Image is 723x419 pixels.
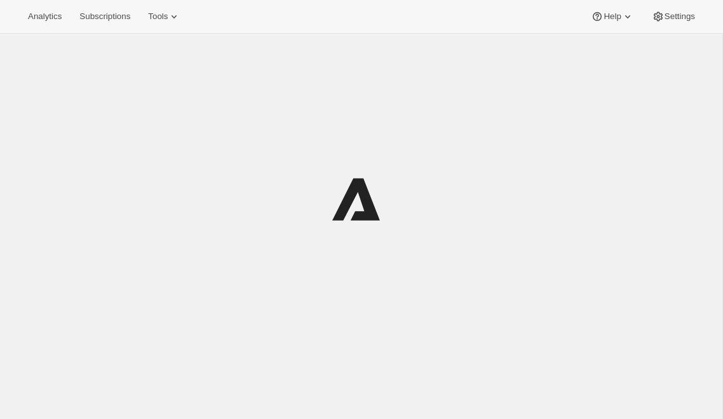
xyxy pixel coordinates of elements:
[148,11,168,22] span: Tools
[140,8,188,25] button: Tools
[79,11,130,22] span: Subscriptions
[604,11,621,22] span: Help
[72,8,138,25] button: Subscriptions
[665,11,695,22] span: Settings
[644,8,703,25] button: Settings
[583,8,641,25] button: Help
[28,11,62,22] span: Analytics
[20,8,69,25] button: Analytics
